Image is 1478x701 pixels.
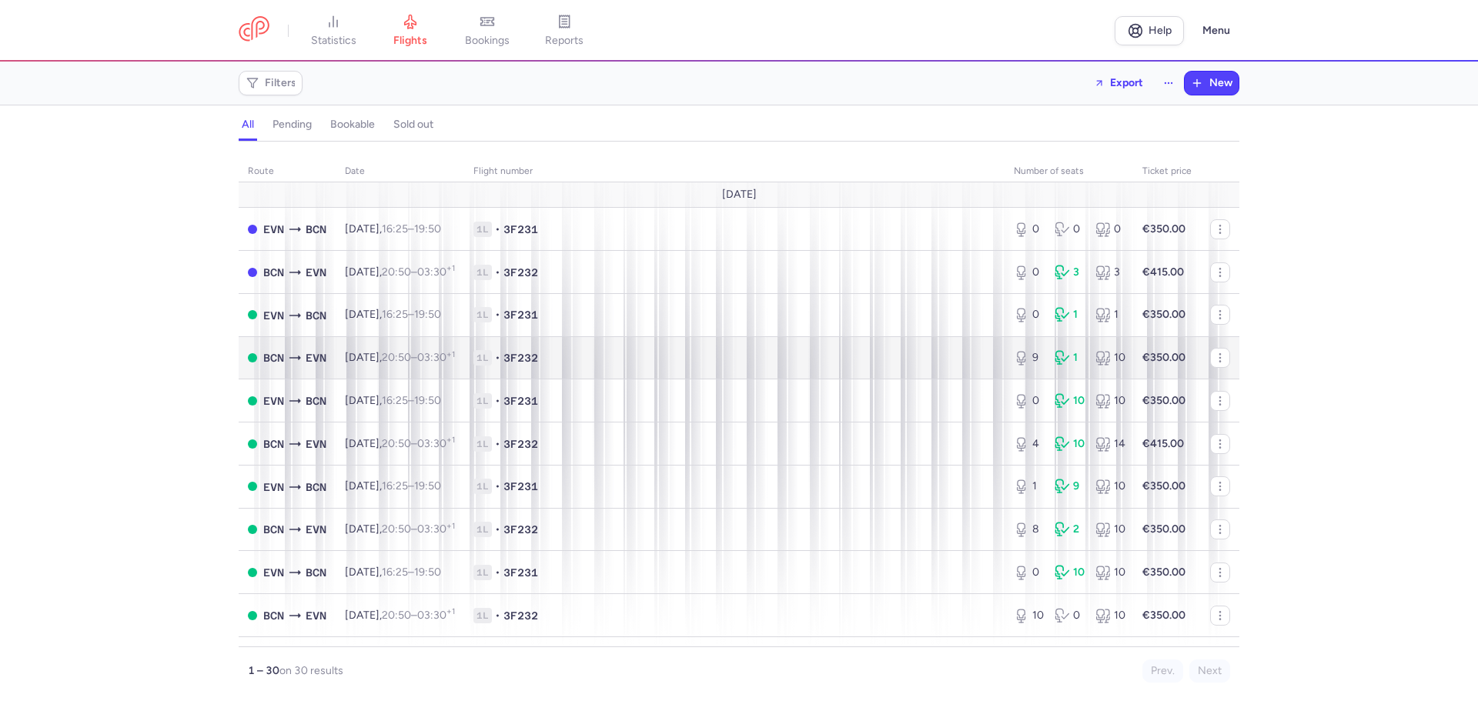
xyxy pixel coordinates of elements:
span: [DATE], [345,609,455,622]
span: reports [545,34,584,48]
div: 10 [1095,565,1124,580]
div: 1 [1055,307,1083,322]
span: [DATE], [345,308,441,321]
button: Prev. [1142,659,1183,683]
span: 1L [473,393,492,409]
time: 16:25 [382,222,408,235]
a: reports [526,14,603,48]
time: 03:30 [417,522,455,536]
sup: +1 [446,606,455,616]
a: Help [1115,16,1184,45]
span: statistics [311,34,356,48]
div: 0 [1014,307,1042,322]
strong: €350.00 [1142,394,1185,407]
strong: €415.00 [1142,265,1184,279]
span: • [495,565,500,580]
div: 0 [1095,222,1124,237]
span: [DATE], [345,222,441,235]
span: BCN [306,392,326,409]
div: 9 [1014,350,1042,366]
span: 1L [473,436,492,452]
div: 3 [1095,265,1124,280]
span: [DATE], [345,566,441,579]
strong: €350.00 [1142,479,1185,492]
span: • [495,222,500,237]
strong: €350.00 [1142,308,1185,321]
h4: bookable [330,118,375,132]
span: New [1209,77,1232,89]
span: flights [393,34,427,48]
span: BCN [263,264,284,281]
th: Ticket price [1133,160,1201,183]
span: 3F232 [503,522,538,537]
span: – [382,308,441,321]
span: EVN [306,436,326,452]
div: 1 [1095,307,1124,322]
span: EVN [263,307,284,324]
span: 1L [473,307,492,322]
strong: €350.00 [1142,522,1185,536]
span: BCN [263,349,284,366]
span: 1L [473,479,492,494]
span: 3F232 [503,350,538,366]
th: Flight number [464,160,1005,183]
span: 3F231 [503,393,538,409]
strong: €350.00 [1142,566,1185,579]
sup: +1 [446,349,455,359]
div: 8 [1014,522,1042,537]
div: 3 [1055,265,1083,280]
span: 1L [473,222,492,237]
span: BCN [263,607,284,624]
div: 10 [1055,436,1083,452]
time: 19:50 [414,566,441,579]
span: • [495,265,500,280]
span: [DATE], [345,522,455,536]
sup: +1 [446,521,455,531]
span: 1L [473,265,492,280]
span: Filters [265,77,296,89]
strong: €350.00 [1142,222,1185,235]
div: 0 [1014,265,1042,280]
span: [DATE], [345,394,441,407]
span: BCN [263,436,284,452]
time: 19:50 [414,479,441,492]
span: [DATE], [345,265,455,279]
span: • [495,307,500,322]
span: • [495,393,500,409]
span: [DATE] [722,189,757,201]
div: 0 [1014,393,1042,409]
div: 0 [1014,565,1042,580]
div: 10 [1055,565,1083,580]
time: 03:30 [417,351,455,364]
a: flights [372,14,449,48]
button: Filters [239,72,302,95]
span: – [382,351,455,364]
h4: pending [273,118,312,132]
span: – [382,265,455,279]
div: 14 [1095,436,1124,452]
span: bookings [465,34,510,48]
a: statistics [295,14,372,48]
strong: 1 – 30 [248,664,279,677]
div: 1 [1014,479,1042,494]
span: Export [1110,77,1143,88]
span: BCN [306,564,326,581]
span: • [495,436,500,452]
time: 16:25 [382,479,408,492]
button: New [1185,72,1239,95]
strong: €350.00 [1142,609,1185,622]
strong: €415.00 [1142,437,1184,450]
span: 1L [473,565,492,580]
span: BCN [306,307,326,324]
div: 4 [1014,436,1042,452]
span: on 30 results [279,664,343,677]
span: 1L [473,522,492,537]
div: 10 [1055,393,1083,409]
span: 3F231 [503,222,538,237]
span: EVN [306,521,326,538]
span: EVN [306,264,326,281]
time: 19:50 [414,394,441,407]
span: [DATE], [345,351,455,364]
span: – [382,222,441,235]
span: EVN [263,392,284,409]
